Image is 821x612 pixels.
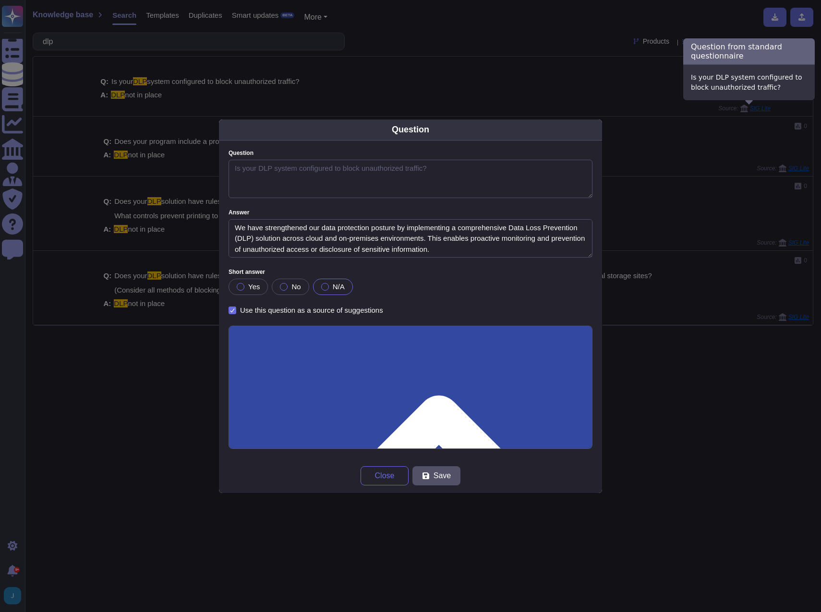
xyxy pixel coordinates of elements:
[291,282,301,291] span: No
[392,123,429,136] div: Question
[434,472,451,480] span: Save
[229,160,592,198] textarea: Is your DLP system configured to block unauthorized traffic?
[683,38,815,65] h3: Question from standard questionnaire
[333,282,345,291] span: N/A
[229,150,592,156] label: Question
[683,65,815,100] div: Is your DLP system configured to block unauthorized traffic?
[361,466,409,485] button: Close
[412,466,460,485] button: Save
[375,472,395,480] span: Close
[229,210,592,215] label: Answer
[248,282,260,291] span: Yes
[240,306,383,314] div: Use this question as a source of suggestions
[229,219,592,258] textarea: We have strengthened our data protection posture by implementing a comprehensive Data Loss Preven...
[229,269,592,275] label: Short answer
